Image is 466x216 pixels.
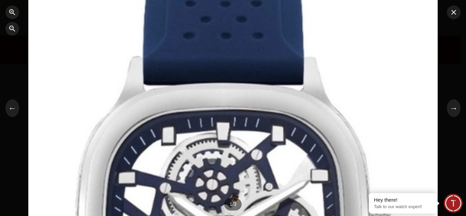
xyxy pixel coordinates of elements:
[374,204,432,210] p: Talk to our watch expert!
[224,198,242,211] div: 1 / 3
[447,99,461,117] button: →
[374,197,432,203] div: Hey there!
[444,194,463,213] div: Chat Widget
[5,99,19,117] button: ←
